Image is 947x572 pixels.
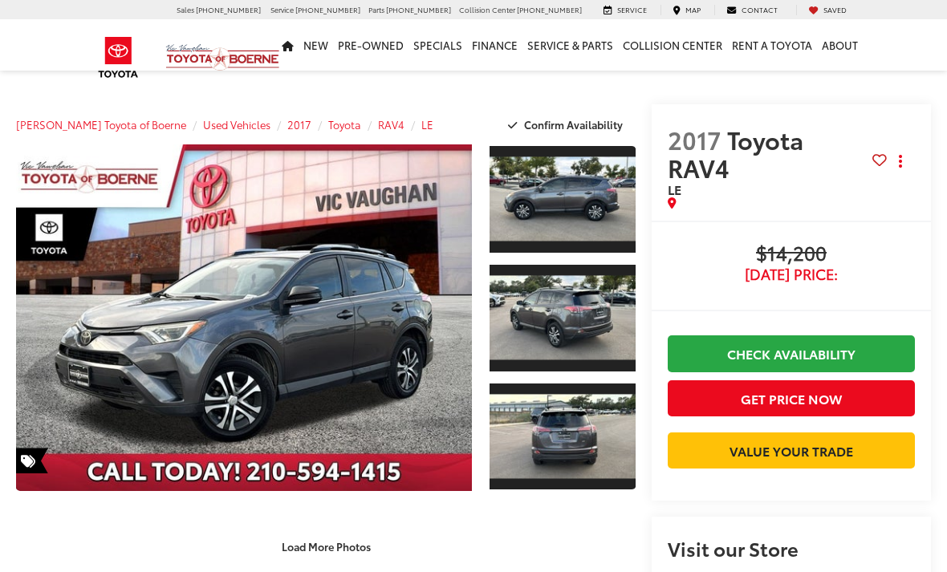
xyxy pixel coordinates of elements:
[668,335,915,371] a: Check Availability
[270,4,294,14] span: Service
[368,4,384,14] span: Parts
[490,263,636,373] a: Expand Photo 2
[660,5,713,15] a: Map
[668,122,803,185] span: Toyota RAV4
[459,4,515,14] span: Collision Center
[16,117,186,132] a: [PERSON_NAME] Toyota of Boerne
[668,242,915,266] span: $14,200
[668,122,721,156] span: 2017
[165,43,280,71] img: Vic Vaughan Toyota of Boerne
[668,180,681,198] span: LE
[618,19,727,71] a: Collision Center
[817,19,863,71] a: About
[499,111,636,139] button: Confirm Availability
[668,266,915,282] span: [DATE] Price:
[421,117,433,132] a: LE
[270,532,382,560] button: Load More Photos
[823,4,847,14] span: Saved
[328,117,361,132] a: Toyota
[488,276,637,360] img: 2017 Toyota RAV4 LE
[517,4,582,14] span: [PHONE_NUMBER]
[591,5,659,15] a: Service
[617,4,647,14] span: Service
[668,538,915,558] h2: Visit our Store
[287,117,311,132] a: 2017
[668,432,915,469] a: Value Your Trade
[16,144,472,491] a: Expand Photo 0
[408,19,467,71] a: Specials
[488,157,637,241] img: 2017 Toyota RAV4 LE
[742,4,778,14] span: Contact
[378,117,404,132] a: RAV4
[11,144,476,492] img: 2017 Toyota RAV4 LE
[177,4,194,14] span: Sales
[668,380,915,416] button: Get Price Now
[467,19,522,71] a: Finance
[522,19,618,71] a: Service & Parts: Opens in a new tab
[490,144,636,254] a: Expand Photo 1
[16,448,48,473] span: Special
[295,4,360,14] span: [PHONE_NUMBER]
[196,4,261,14] span: [PHONE_NUMBER]
[887,148,915,176] button: Actions
[685,4,701,14] span: Map
[490,382,636,492] a: Expand Photo 3
[277,19,299,71] a: Home
[299,19,333,71] a: New
[203,117,270,132] a: Used Vehicles
[88,31,148,83] img: Toyota
[714,5,790,15] a: Contact
[488,394,637,478] img: 2017 Toyota RAV4 LE
[333,19,408,71] a: Pre-Owned
[899,155,902,168] span: dropdown dots
[796,5,859,15] a: My Saved Vehicles
[727,19,817,71] a: Rent a Toyota
[524,117,623,132] span: Confirm Availability
[386,4,451,14] span: [PHONE_NUMBER]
